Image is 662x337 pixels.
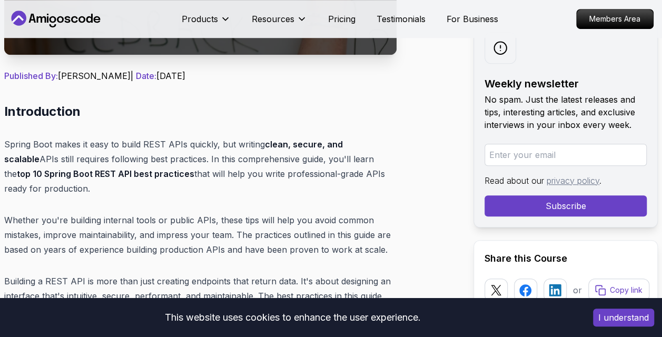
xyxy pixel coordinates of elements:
[447,13,498,25] a: For Business
[17,168,194,179] strong: top 10 Spring Boot REST API best practices
[4,213,397,257] p: Whether you're building internal tools or public APIs, these tips will help you avoid common mist...
[328,13,355,25] a: Pricing
[610,285,643,295] p: Copy link
[485,251,647,266] h2: Share this Course
[4,71,58,81] span: Published By:
[4,274,397,333] p: Building a REST API is more than just creating endpoints that return data. It's about designing a...
[4,103,397,120] h2: Introduction
[485,93,647,131] p: No spam. Just the latest releases and tips, interesting articles, and exclusive interviews in you...
[593,309,654,326] button: Accept cookies
[182,13,231,34] button: Products
[4,137,397,196] p: Spring Boot makes it easy to build REST APIs quickly, but writing APIs still requires following b...
[8,306,577,329] div: This website uses cookies to enhance the user experience.
[4,70,397,82] p: [PERSON_NAME] | [DATE]
[588,279,649,302] button: Copy link
[573,284,582,296] p: or
[485,144,647,166] input: Enter your email
[182,13,218,25] p: Products
[252,13,307,34] button: Resources
[485,174,647,187] p: Read about our .
[576,9,654,29] a: Members Area
[485,76,647,91] h2: Weekly newsletter
[377,13,426,25] a: Testimonials
[252,13,294,25] p: Resources
[136,71,156,81] span: Date:
[547,175,599,186] a: privacy policy
[577,9,653,28] p: Members Area
[485,195,647,216] button: Subscribe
